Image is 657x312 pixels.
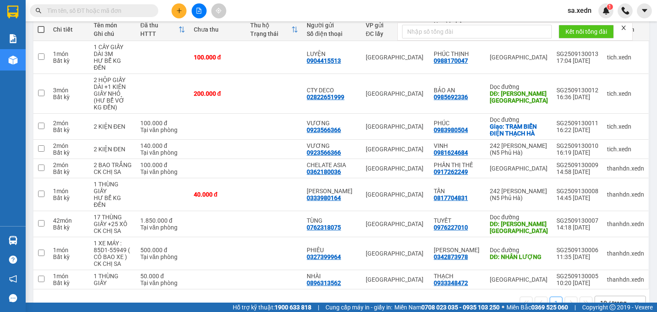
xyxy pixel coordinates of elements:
[434,162,481,168] div: PHẦN THỊ THẾ
[556,253,598,260] div: 11:35 [DATE]
[307,50,357,57] div: LUYỆN
[608,4,611,10] span: 1
[490,188,548,201] div: 242 [PERSON_NAME] (N5 Phủ Hà)
[307,194,341,201] div: 0333980164
[490,123,548,137] div: Giao: TRẠM BIẾN ĐIỆN THẠCH HÀ
[490,116,548,123] div: Dọc đường
[621,7,629,15] img: phone-icon
[9,275,17,283] span: notification
[559,25,614,38] button: Kết nối tổng đài
[307,247,357,253] div: PHIÊU
[246,18,302,41] th: Toggle SortBy
[140,217,185,224] div: 1.850.000 đ
[216,8,222,14] span: aim
[607,250,644,257] div: thanhdn.xedn
[556,280,598,286] div: 10:20 [DATE]
[36,8,41,14] span: search
[607,123,644,130] div: tich.xedn
[434,120,481,127] div: PHÚC
[434,273,481,280] div: THẠCH
[607,191,644,198] div: thanhdn.xedn
[140,168,185,175] div: Tại văn phòng
[556,188,598,194] div: SG2509130008
[556,168,598,175] div: 14:58 [DATE]
[402,25,552,38] input: Nhập số tổng đài
[53,87,85,94] div: 3 món
[556,120,598,127] div: SG2509130011
[565,27,607,36] span: Kết nối tổng đài
[140,149,185,156] div: Tại văn phòng
[434,127,468,133] div: 0983980504
[307,280,341,286] div: 0896313562
[94,214,132,227] div: 17 THÙNG GIẤY +25 XÔ
[53,247,85,253] div: 1 món
[9,34,18,43] img: solution-icon
[307,57,341,64] div: 0904415513
[94,240,132,260] div: 1 XE MÁY : 85D1-55949 ( CÓ BAO XE )
[318,303,319,312] span: |
[366,90,425,97] div: [GEOGRAPHIC_DATA]
[194,54,242,61] div: 100.000 đ
[307,94,344,100] div: 02822651999
[556,224,598,231] div: 14:18 [DATE]
[421,304,500,311] strong: 0708 023 035 - 0935 103 250
[366,250,425,257] div: [GEOGRAPHIC_DATA]
[531,304,568,311] strong: 0369 525 060
[307,127,341,133] div: 0923566366
[490,142,548,156] div: 242 [PERSON_NAME] (N5 Phủ Hà)
[366,221,425,227] div: [GEOGRAPHIC_DATA]
[53,217,85,224] div: 42 món
[434,142,481,149] div: VINH
[194,26,242,33] div: Chưa thu
[9,236,18,245] img: warehouse-icon
[53,162,85,168] div: 2 món
[53,168,85,175] div: Bất kỳ
[94,273,132,286] div: 1 THÙNG GIẤY
[53,120,85,127] div: 2 món
[561,5,598,16] span: sa.xedn
[602,7,610,15] img: icon-new-feature
[607,221,644,227] div: thanhdn.xedn
[94,227,132,234] div: CK CHỊ SA
[194,90,242,97] div: 200.000 đ
[307,253,341,260] div: 0327399964
[176,8,182,14] span: plus
[434,188,481,194] div: TẤN
[366,54,425,61] div: [GEOGRAPHIC_DATA]
[434,217,481,224] div: TUYẾT
[366,123,425,130] div: [GEOGRAPHIC_DATA]
[366,22,418,29] div: VP gửi
[556,87,598,94] div: SG2509130012
[250,22,291,29] div: Thu hộ
[307,162,357,168] div: CHELATE ASIA
[434,94,468,100] div: 0985692336
[140,162,185,168] div: 100.000 đ
[94,260,132,267] div: CK CHỊ SA
[250,30,291,37] div: Trạng thái
[556,247,598,253] div: SG2509130006
[53,149,85,156] div: Bất kỳ
[434,280,468,286] div: 0933348472
[490,276,548,283] div: [GEOGRAPHIC_DATA]
[366,276,425,283] div: [GEOGRAPHIC_DATA]
[94,57,132,71] div: HƯ BỂ KG ĐỀN
[556,57,598,64] div: 17:04 [DATE]
[9,56,18,65] img: warehouse-icon
[307,224,341,231] div: 0762318075
[607,276,644,283] div: thanhdn.xedn
[94,146,132,153] div: 2 KIỆN ĐEN
[490,253,548,260] div: DĐ: NHÂN LƯỢNG
[434,224,468,231] div: 0976227010
[506,303,568,312] span: Miền Bắc
[434,149,468,156] div: 0981624684
[394,303,500,312] span: Miền Nam
[9,294,17,302] span: message
[53,142,85,149] div: 2 món
[607,90,644,97] div: tich.xedn
[307,30,357,37] div: Số điện thoại
[140,30,178,37] div: HTTT
[94,22,132,29] div: Tên món
[434,50,481,57] div: PHÚC THỊNH
[307,22,357,29] div: Người gửi
[490,165,548,172] div: [GEOGRAPHIC_DATA]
